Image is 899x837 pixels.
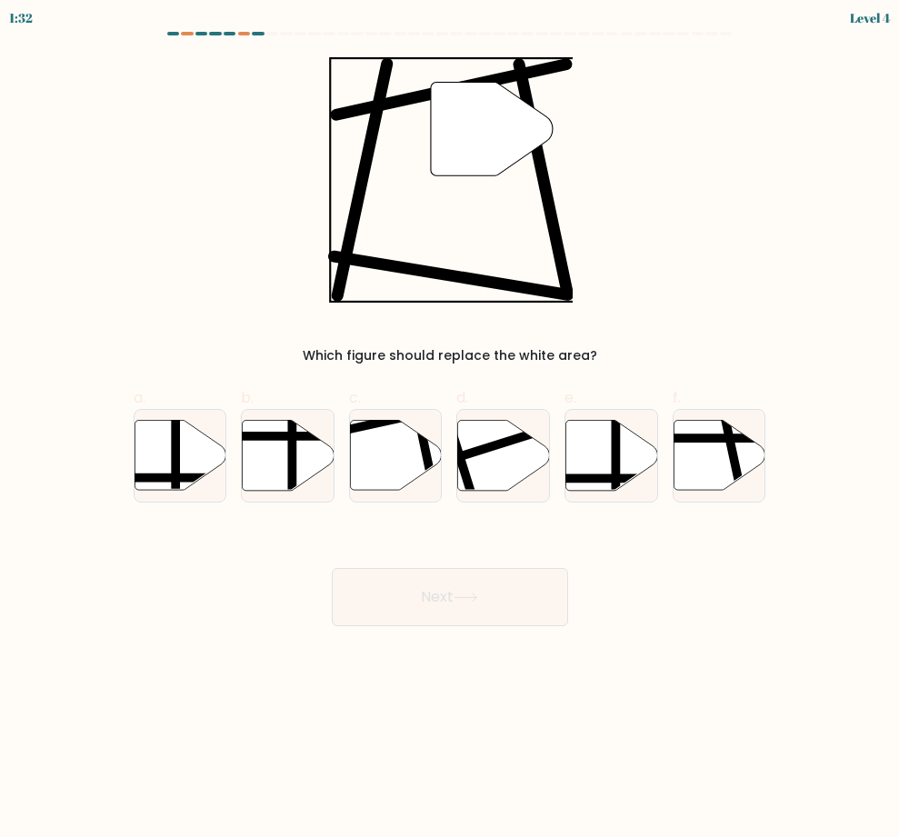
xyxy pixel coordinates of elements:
span: b. [241,387,254,408]
span: a. [134,387,145,408]
button: Next [332,568,568,626]
div: 1:32 [9,8,33,27]
span: e. [564,387,576,408]
span: c. [349,387,361,408]
span: d. [456,387,468,408]
g: " [430,83,552,176]
span: f. [673,387,681,408]
div: Which figure should replace the white area? [145,346,755,365]
div: Level 4 [850,8,890,27]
